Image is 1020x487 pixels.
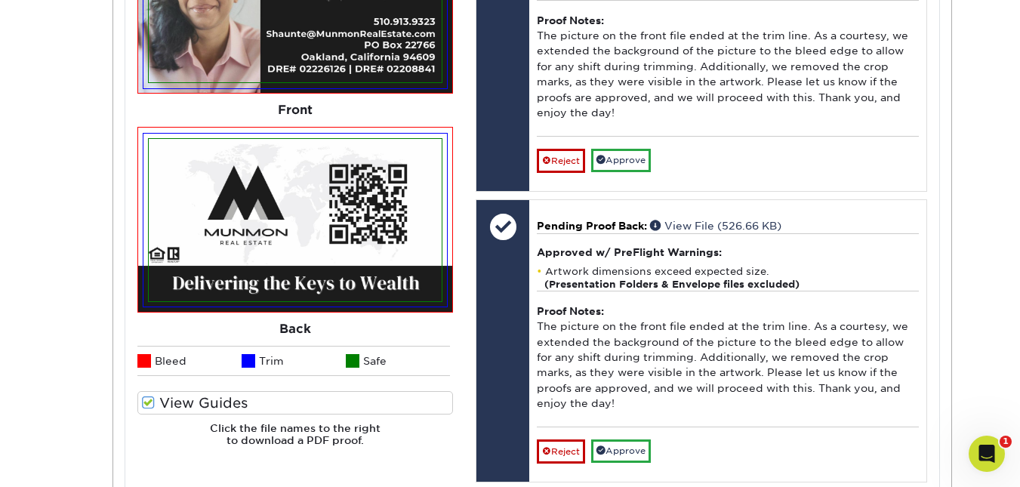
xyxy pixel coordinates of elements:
div: Front [137,94,453,127]
span: 1 [1000,436,1012,448]
h6: Click the file names to the right to download a PDF proof. [137,422,453,459]
a: Reject [537,149,585,173]
label: View Guides [137,391,453,415]
li: Trim [242,346,346,376]
strong: Proof Notes: [537,14,604,26]
li: Safe [346,346,450,376]
h4: Approved w/ PreFlight Warnings: [537,246,918,258]
li: Artwork dimensions exceed expected size. [537,265,918,291]
strong: Proof Notes: [537,305,604,317]
a: Approve [591,439,651,463]
span: Pending Proof Back: [537,220,647,232]
iframe: Intercom live chat [969,436,1005,472]
div: Back [137,313,453,346]
li: Bleed [137,346,242,376]
a: Reject [537,439,585,464]
a: View File (526.66 KB) [650,220,781,232]
strong: (Presentation Folders & Envelope files excluded) [544,279,800,290]
iframe: Google Customer Reviews [4,441,128,482]
a: Approve [591,149,651,172]
div: The picture on the front file ended at the trim line. As a courtesy, we extended the background o... [537,291,918,427]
